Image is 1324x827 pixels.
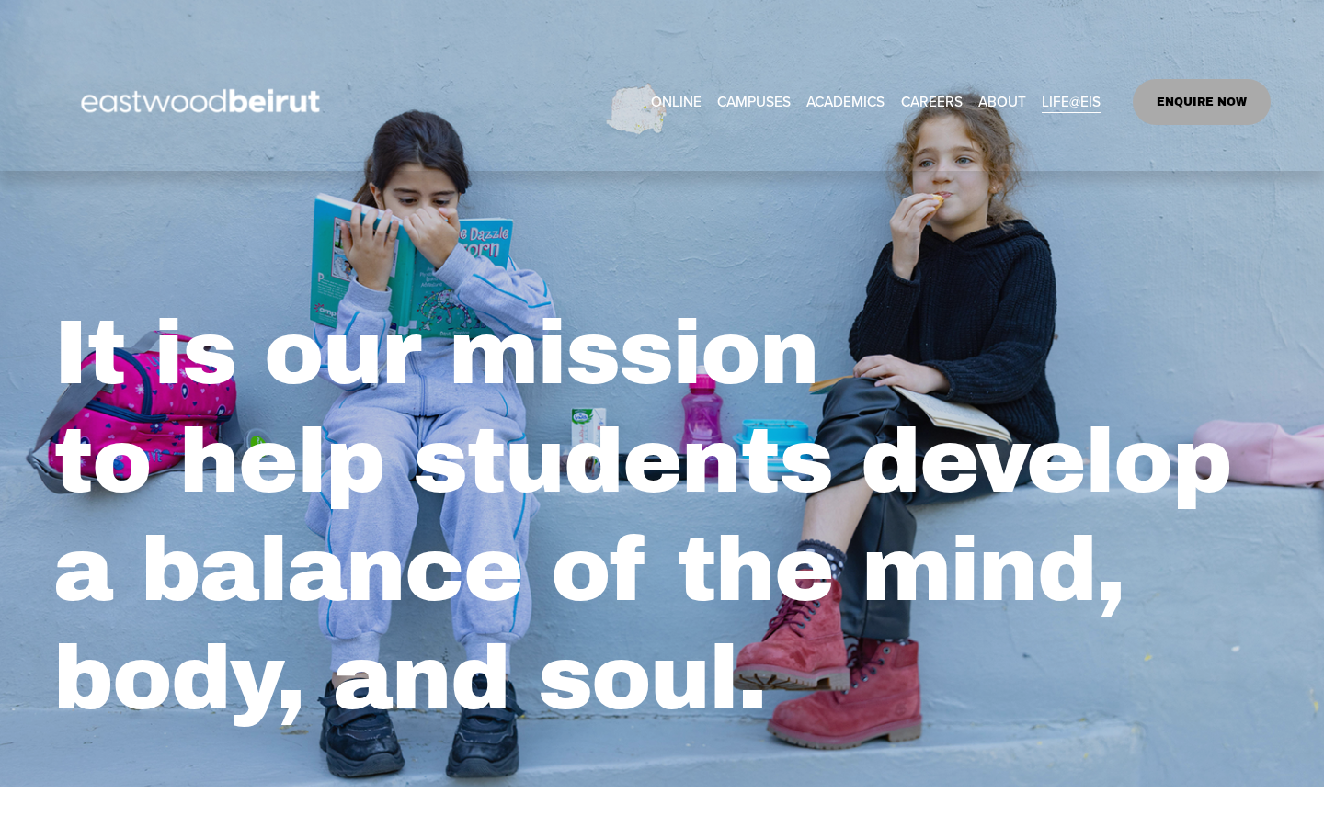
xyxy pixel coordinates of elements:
[1042,88,1101,117] a: folder dropdown
[978,89,1026,115] span: ABOUT
[1042,89,1101,115] span: LIFE@EIS
[717,88,791,117] a: folder dropdown
[53,300,1272,733] h1: It is our mission to help students develop a balance of the mind, body, and soul.
[806,88,885,117] a: folder dropdown
[53,55,353,149] img: EastwoodIS Global Site
[717,89,791,115] span: CAMPUSES
[806,89,885,115] span: ACADEMICS
[651,88,702,117] a: ONLINE
[978,88,1026,117] a: folder dropdown
[1133,79,1272,125] a: ENQUIRE NOW
[901,88,963,117] a: CAREERS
